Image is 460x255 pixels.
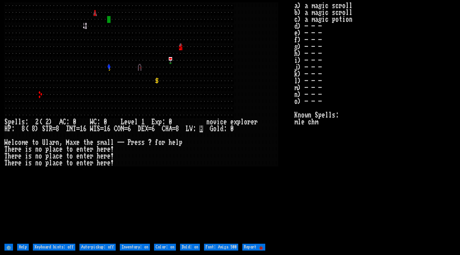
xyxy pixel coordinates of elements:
div: A [59,119,63,125]
div: l [15,119,18,125]
div: x [73,139,76,146]
div: e [230,119,234,125]
div: e [8,139,11,146]
div: : [223,125,227,132]
div: 6 [83,125,87,132]
div: e [18,153,22,160]
div: i [25,146,28,153]
div: h [97,146,100,153]
div: L [121,119,124,125]
stats: a) a magic scroll b) a magic scroll c) a magic potion d) - - - e) - - - f) - - - g) - - - h) - - ... [294,2,455,242]
div: l [11,139,15,146]
input: Help [17,244,29,251]
div: h [169,139,172,146]
div: e [25,139,28,146]
div: = [76,125,80,132]
div: 0 [169,119,172,125]
div: V [189,125,193,132]
div: p [46,153,49,160]
div: e [100,146,104,153]
div: n [206,119,210,125]
div: T [73,125,76,132]
div: e [107,153,111,160]
div: t [83,153,87,160]
div: r [90,160,93,166]
div: o [18,139,22,146]
div: = [100,125,104,132]
div: o [158,139,162,146]
div: E [141,125,145,132]
div: e [18,160,22,166]
div: - [117,139,121,146]
div: S [97,125,100,132]
div: e [76,160,80,166]
div: h [87,139,90,146]
div: p [237,119,241,125]
div: e [131,119,135,125]
div: l [176,139,179,146]
div: a [69,139,73,146]
div: e [59,153,63,160]
div: ( [25,125,28,132]
div: o [210,119,213,125]
div: ? [148,139,152,146]
div: e [100,160,104,166]
div: o [39,160,42,166]
div: ! [111,146,114,153]
div: e [172,139,176,146]
div: a [52,160,56,166]
input: Keyboard hints: off [33,244,75,251]
div: o [69,146,73,153]
div: t [83,139,87,146]
div: r [15,153,18,160]
div: e [107,146,111,153]
div: a [52,146,56,153]
div: l [107,139,111,146]
div: l [46,139,49,146]
div: t [32,139,35,146]
div: T [46,125,49,132]
input: Bold: on [180,244,200,251]
div: : [162,119,165,125]
div: C [162,125,165,132]
div: l [111,139,114,146]
div: p [179,139,182,146]
div: n [35,146,39,153]
div: N [121,125,124,132]
div: 1 [141,119,145,125]
div: e [11,119,15,125]
div: t [83,160,87,166]
input: Report 🐞 [242,244,265,251]
div: A [169,125,172,132]
div: e [76,139,80,146]
div: e [11,160,15,166]
div: H [165,125,169,132]
div: = [52,125,56,132]
div: r [15,146,18,153]
div: n [35,160,39,166]
div: n [80,146,83,153]
div: x [234,119,237,125]
div: l [49,146,52,153]
div: S [42,125,46,132]
div: I [66,125,69,132]
div: r [104,160,107,166]
div: : [25,119,28,125]
div: r [131,139,135,146]
div: l [49,153,52,160]
div: C [63,119,66,125]
div: = [172,125,176,132]
div: e [76,146,80,153]
div: 1 [80,125,83,132]
div: n [35,153,39,160]
div: W [4,139,8,146]
div: e [251,119,254,125]
div: l [18,119,22,125]
div: t [66,146,69,153]
div: 6 [152,125,155,132]
div: a [49,139,52,146]
div: 0 [230,125,234,132]
div: ! [111,153,114,160]
div: N [69,125,73,132]
div: o [39,146,42,153]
